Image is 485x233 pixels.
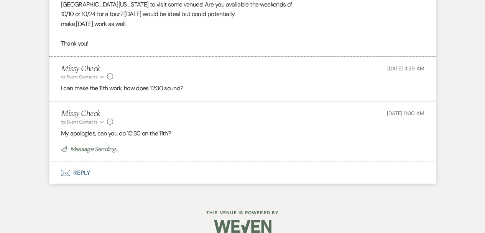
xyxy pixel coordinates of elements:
[387,65,424,72] span: [DATE] 11:29 AM
[49,162,436,184] button: Reply
[61,129,424,138] p: My apologies, can you do 10:30 on the 11th?
[387,110,424,117] span: [DATE] 11:30 AM
[61,83,424,93] p: I can make the 11th work, how does 12:30 sound?
[61,144,424,154] p: Message Sending...
[61,73,105,80] button: to: Event Contacts
[61,74,98,80] span: to: Event Contacts
[61,64,113,74] h5: Missy Check
[61,119,98,125] span: to: Event Contacts
[61,109,113,119] h5: Missy Check
[61,119,105,125] button: to: Event Contacts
